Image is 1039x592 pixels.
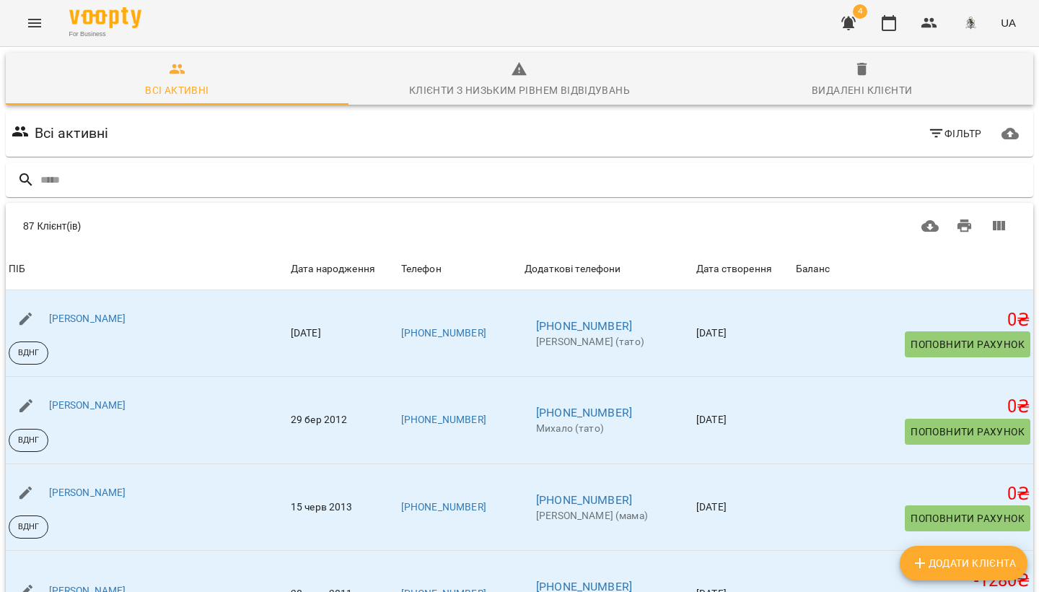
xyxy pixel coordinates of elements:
[995,9,1022,36] button: UA
[796,396,1030,418] h5: 0 ₴
[536,422,679,436] p: Михало (тато)
[693,377,793,464] td: [DATE]
[913,209,947,243] button: Завантажити CSV
[17,6,52,40] button: Menu
[911,423,1025,440] span: Поповнити рахунок
[401,261,442,278] div: Телефон
[18,521,39,534] p: ВДНГ
[401,327,486,339] a: [PHONE_NUMBER]
[812,82,912,99] div: Видалені клієнти
[905,419,1030,445] button: Поповнити рахунок
[900,546,1027,580] button: Додати клієнта
[9,261,25,278] div: ПІБ
[796,261,1030,278] span: Баланс
[9,429,48,452] div: ВДНГ
[291,261,395,278] span: Дата народження
[18,347,39,360] p: ВДНГ
[6,203,1033,249] div: Table Toolbar
[23,219,497,233] div: 87 Клієнт(ів)
[288,290,398,377] td: [DATE]
[796,570,1030,592] h5: -1280 ₴
[960,13,981,33] img: 8c829e5ebed639b137191ac75f1a07db.png
[9,341,48,365] div: ВДНГ
[69,30,141,39] span: For Business
[35,122,109,144] h6: Всі активні
[145,82,209,99] div: Всі активні
[693,463,793,551] td: [DATE]
[536,319,632,333] a: [PHONE_NUMBER]
[536,493,632,507] a: [PHONE_NUMBER]
[796,309,1030,331] h5: 0 ₴
[49,487,126,498] a: [PERSON_NAME]
[1001,15,1016,30] span: UA
[291,261,375,278] div: Sort
[9,515,48,539] div: ВДНГ
[981,209,1016,243] button: Вигляд колонок
[796,261,830,278] div: Баланс
[49,399,126,411] a: [PERSON_NAME]
[922,121,988,147] button: Фільтр
[911,336,1025,353] span: Поповнити рахунок
[525,261,621,278] div: Sort
[696,261,772,278] div: Дата створення
[696,261,772,278] div: Sort
[796,483,1030,505] h5: 0 ₴
[401,414,486,425] a: [PHONE_NUMBER]
[291,261,375,278] div: Дата народження
[401,261,442,278] div: Sort
[525,261,621,278] div: Додаткові телефони
[911,554,1016,572] span: Додати клієнта
[401,501,486,513] a: [PHONE_NUMBER]
[69,7,141,28] img: Voopty Logo
[905,331,1030,357] button: Поповнити рахунок
[288,463,398,551] td: 15 черв 2013
[693,290,793,377] td: [DATE]
[525,261,691,278] span: Додаткові телефони
[288,377,398,464] td: 29 бер 2012
[928,125,982,142] span: Фільтр
[796,261,830,278] div: Sort
[536,509,679,523] p: [PERSON_NAME] (мама)
[947,209,982,243] button: Друк
[911,510,1025,527] span: Поповнити рахунок
[9,261,25,278] div: Sort
[401,261,519,278] span: Телефон
[536,406,632,419] a: [PHONE_NUMBER]
[9,261,285,278] span: ПІБ
[696,261,790,278] span: Дата створення
[409,82,630,99] div: Клієнти з низьким рівнем відвідувань
[18,435,39,447] p: ВДНГ
[536,335,679,349] p: [PERSON_NAME] (тато)
[853,4,867,19] span: 4
[49,313,126,324] a: [PERSON_NAME]
[905,505,1030,531] button: Поповнити рахунок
